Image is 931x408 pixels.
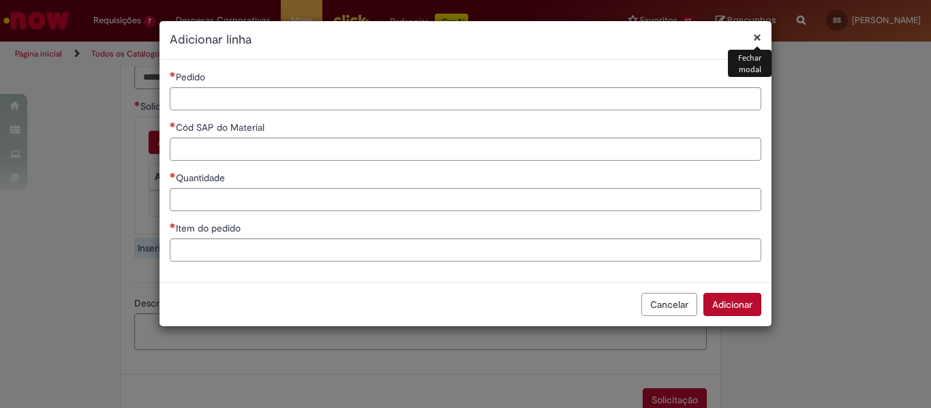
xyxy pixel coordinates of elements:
[170,72,176,77] span: Necessários
[170,223,176,228] span: Necessários
[176,222,243,234] span: Item do pedido
[176,121,267,134] span: Cód SAP do Material
[753,30,761,44] button: Fechar modal
[641,293,697,316] button: Cancelar
[703,293,761,316] button: Adicionar
[170,87,761,110] input: Pedido
[170,172,176,178] span: Necessários
[728,50,772,77] div: Fechar modal
[170,122,176,127] span: Necessários
[170,31,761,49] h2: Adicionar linha
[176,172,228,184] span: Quantidade
[170,138,761,161] input: Cód SAP do Material
[170,188,761,211] input: Quantidade
[176,71,208,83] span: Pedido
[170,238,761,262] input: Item do pedido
